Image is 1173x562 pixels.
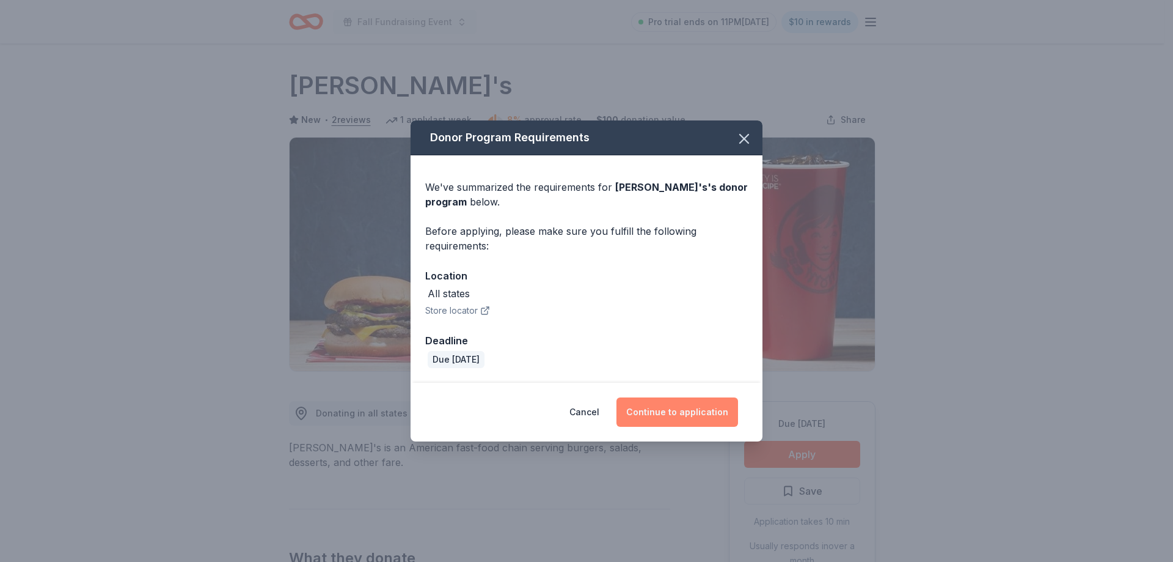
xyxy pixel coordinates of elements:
button: Cancel [569,397,599,427]
button: Store locator [425,303,490,318]
div: Donor Program Requirements [411,120,762,155]
button: Continue to application [616,397,738,427]
div: All states [428,286,470,301]
div: Deadline [425,333,748,349]
div: Location [425,268,748,284]
div: Due [DATE] [428,351,484,368]
div: We've summarized the requirements for below. [425,180,748,209]
div: Before applying, please make sure you fulfill the following requirements: [425,224,748,253]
